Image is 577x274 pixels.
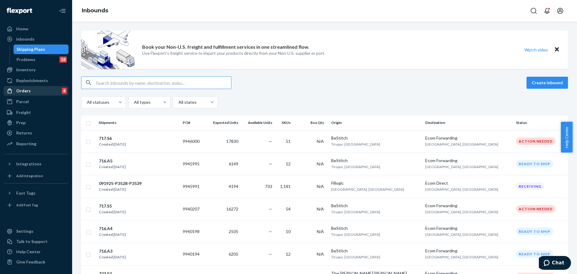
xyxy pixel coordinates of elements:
[516,183,544,190] div: Receiving
[226,139,238,144] span: 17830
[425,180,511,186] div: Ecom Direct
[4,86,69,96] a: Orders4
[317,184,324,189] span: N/A
[99,158,126,164] div: 716.A5
[425,203,511,209] div: Ecom Forwarding
[425,232,498,237] span: [GEOGRAPHIC_DATA], [GEOGRAPHIC_DATA]
[180,175,206,198] td: 9945991
[269,139,272,144] span: —
[16,249,41,255] div: Help Center
[269,161,272,166] span: —
[331,210,380,214] span: Tirupur, [GEOGRAPHIC_DATA]
[317,251,324,257] span: N/A
[317,139,324,144] span: N/A
[331,255,380,259] span: Tirupur, [GEOGRAPHIC_DATA]
[99,226,126,232] div: 716.A4
[14,55,69,64] a: Problems18
[286,161,291,166] span: 12
[16,88,31,94] div: Orders
[16,99,29,105] div: Parcel
[180,220,206,243] td: 9940198
[99,248,126,254] div: 716.A3
[4,171,69,181] a: Add Integration
[275,115,295,130] th: SKUs
[4,76,69,85] a: Replenishments
[4,108,69,117] a: Freight
[16,239,47,245] div: Talk to Support
[425,225,511,231] div: Ecom Forwarding
[16,109,31,115] div: Freight
[4,65,69,75] a: Inventory
[4,159,69,169] button: Integrations
[269,251,272,257] span: —
[329,115,423,130] th: Origin
[286,206,291,211] span: 54
[331,165,380,169] span: Tirupur, [GEOGRAPHIC_DATA]
[425,255,498,259] span: [GEOGRAPHIC_DATA], [GEOGRAPHIC_DATA]
[4,24,69,34] a: Home
[554,5,566,17] button: Open account menu
[516,205,555,213] div: Action Needed
[16,202,38,208] div: Add Fast Tag
[280,184,291,189] span: 1,181
[99,135,126,141] div: 717.S6
[516,160,553,168] div: Ready to ship
[142,44,309,51] p: Book your Non-U.S. freight and fulfillment services in one streamlined flow.
[521,45,552,54] button: Watch video
[4,97,69,106] a: Parcel
[16,78,48,84] div: Replenishments
[62,88,67,94] div: 4
[423,115,514,130] th: Destination
[7,8,32,14] img: Flexport logo
[516,137,555,145] div: Action Needed
[528,5,540,17] button: Open Search Box
[16,190,35,196] div: Fast Tags
[4,226,69,236] a: Settings
[331,225,420,231] div: BeStitch
[425,210,498,214] span: [GEOGRAPHIC_DATA], [GEOGRAPHIC_DATA]
[265,184,272,189] span: 733
[4,188,69,198] button: Fast Tags
[331,248,420,254] div: BeStitch
[331,232,380,237] span: Tirupur, [GEOGRAPHIC_DATA]
[4,34,69,44] a: Inbounds
[541,5,553,17] button: Open notifications
[96,115,180,130] th: Shipments
[295,115,329,130] th: Box Qty
[516,228,553,235] div: Ready to ship
[229,229,238,234] span: 2505
[331,135,420,141] div: BeStitch
[317,206,324,211] span: N/A
[180,130,206,152] td: 9946000
[286,139,291,144] span: 51
[99,180,142,186] div: 091925-P3528-P3539
[16,67,35,73] div: Inventory
[331,203,420,209] div: BeStitch
[561,122,572,152] span: Help Center
[331,180,420,186] div: Fillogic
[16,228,33,234] div: Settings
[82,7,108,14] a: Inbounds
[178,99,179,105] input: All states
[99,232,126,238] div: Created [DATE]
[317,229,324,234] span: N/A
[553,45,561,54] button: Close
[16,259,45,265] div: Give Feedback
[331,187,404,192] span: [GEOGRAPHIC_DATA], [GEOGRAPHIC_DATA]
[206,115,241,130] th: Expected Units
[99,141,126,147] div: Created [DATE]
[99,186,142,192] div: Created [DATE]
[331,158,420,164] div: BeStitch
[180,243,206,265] td: 9940194
[4,237,69,246] button: Talk to Support
[4,118,69,128] a: Prep
[539,256,571,271] iframe: Opens a widget where you can chat to one of our agents
[4,128,69,138] a: Returns
[425,187,498,192] span: [GEOGRAPHIC_DATA], [GEOGRAPHIC_DATA]
[56,5,69,17] button: Close Navigation
[16,130,32,136] div: Returns
[425,158,511,164] div: Ecom Forwarding
[425,142,498,146] span: [GEOGRAPHIC_DATA], [GEOGRAPHIC_DATA]
[4,139,69,149] a: Reporting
